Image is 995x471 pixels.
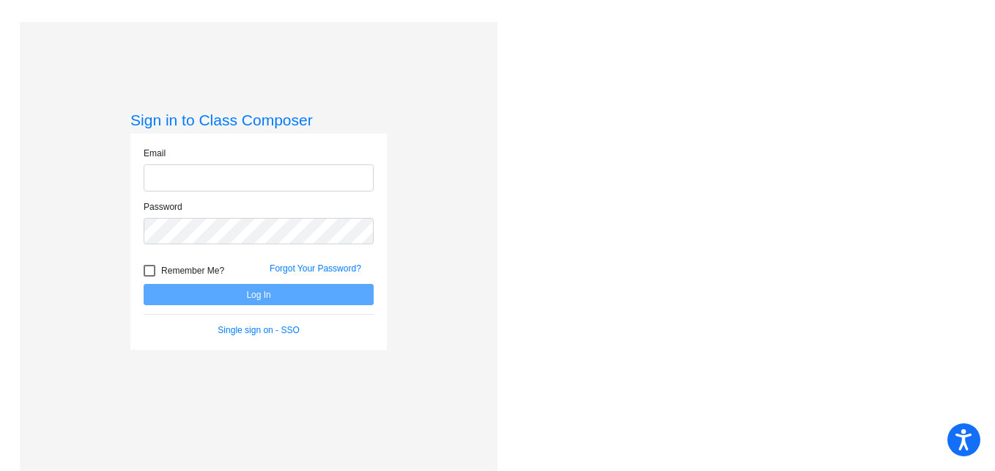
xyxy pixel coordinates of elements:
[144,147,166,160] label: Email
[144,200,182,213] label: Password
[218,325,299,335] a: Single sign on - SSO
[130,111,387,129] h3: Sign in to Class Composer
[161,262,224,280] span: Remember Me?
[270,263,361,274] a: Forgot Your Password?
[144,284,374,305] button: Log In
